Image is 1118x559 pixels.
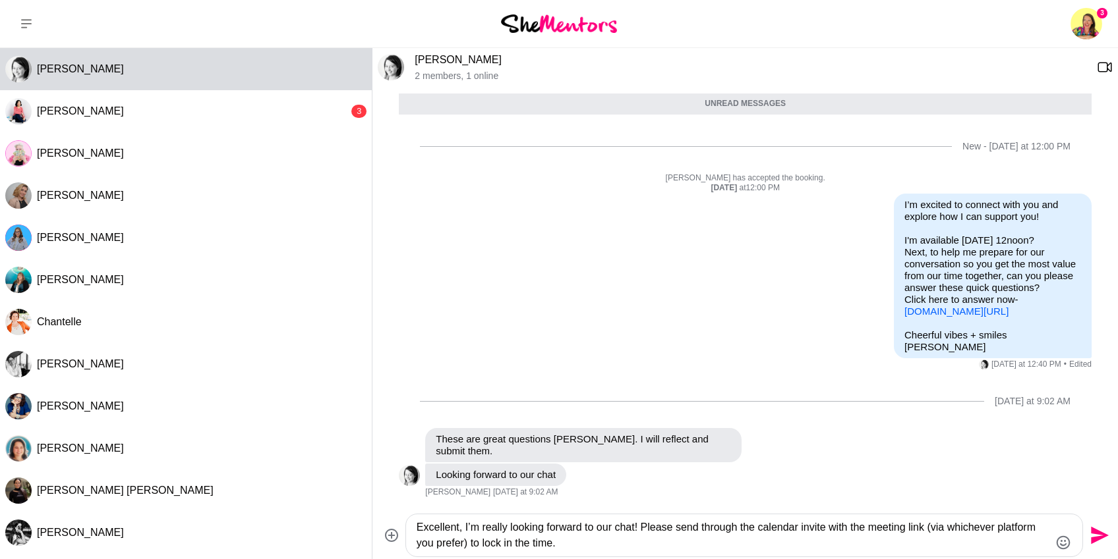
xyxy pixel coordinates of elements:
[1097,8,1107,18] span: 3
[1071,8,1102,40] img: Roslyn Thompson
[37,190,124,201] span: [PERSON_NAME]
[37,442,124,454] span: [PERSON_NAME]
[711,183,739,192] strong: [DATE]
[37,400,124,412] span: [PERSON_NAME]
[995,396,1071,407] div: [DATE] at 9:02 AM
[5,56,32,82] img: K
[5,393,32,419] div: Amanda Ewin
[399,173,1092,184] p: [PERSON_NAME] has accepted the booking.
[399,465,420,486] img: K
[37,232,124,243] span: [PERSON_NAME]
[399,183,1092,194] div: at 12:00 PM
[1083,521,1113,550] button: Send
[1064,359,1092,370] span: Edited
[5,477,32,504] img: E
[37,527,124,538] span: [PERSON_NAME]
[5,56,32,82] div: Kara Tieman
[5,351,32,377] div: Sarah Cassells
[37,485,214,496] span: [PERSON_NAME] [PERSON_NAME]
[5,309,32,335] div: Chantelle
[5,519,32,546] div: Amelia Theodorakis
[399,93,1092,115] div: Unread messages
[37,147,124,159] span: [PERSON_NAME]
[37,63,124,74] span: [PERSON_NAME]
[399,465,420,486] div: Kara Tieman
[5,267,32,293] img: E
[436,469,556,481] p: Looking forward to our chat
[37,358,124,369] span: [PERSON_NAME]
[5,98,32,124] img: J
[5,435,32,462] div: Lily Rudolph
[501,14,617,32] img: She Mentors Logo
[979,359,989,369] img: K
[425,487,490,498] span: [PERSON_NAME]
[904,329,1081,353] p: Cheerful vibes + smiles [PERSON_NAME]
[5,98,32,124] div: Jolynne Rydz
[5,140,32,167] img: E
[436,433,731,457] p: These are great questions [PERSON_NAME]. I will reflect and submit them.
[979,359,989,369] div: Kara Tieman
[5,351,32,377] img: S
[5,393,32,419] img: A
[5,225,32,251] img: M
[5,140,32,167] div: Eloise Tomkins
[415,70,1086,82] p: 2 members , 1 online
[378,54,404,80] div: Kara Tieman
[5,477,32,504] div: Evelyn Lopez Delon
[37,316,82,327] span: Chantelle
[378,54,404,80] img: K
[904,199,1081,223] p: I’m excited to connect with you and explore how I can support you!
[5,519,32,546] img: A
[5,225,32,251] div: Mona Swarup
[962,141,1071,152] div: New - [DATE] at 12:00 PM
[5,182,32,209] img: M
[351,105,367,118] div: 3
[493,487,558,498] time: 2025-09-29T23:02:18.785Z
[991,359,1061,370] time: 2025-09-29T02:40:31.454Z
[5,435,32,462] img: L
[5,182,32,209] div: Madison Hamelers
[1055,535,1071,550] button: Emoji picker
[1071,8,1102,40] a: Roslyn Thompson3
[37,105,124,117] span: [PERSON_NAME]
[37,274,124,285] span: [PERSON_NAME]
[5,309,32,335] img: C
[417,519,1049,551] textarea: Type your message
[904,306,1009,317] a: [DOMAIN_NAME][URL]
[904,234,1081,317] p: I'm available [DATE] 12noon? Next, to help me prepare for our conversation so you get the most va...
[415,54,502,65] a: [PERSON_NAME]
[5,267,32,293] div: Emily Fogg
